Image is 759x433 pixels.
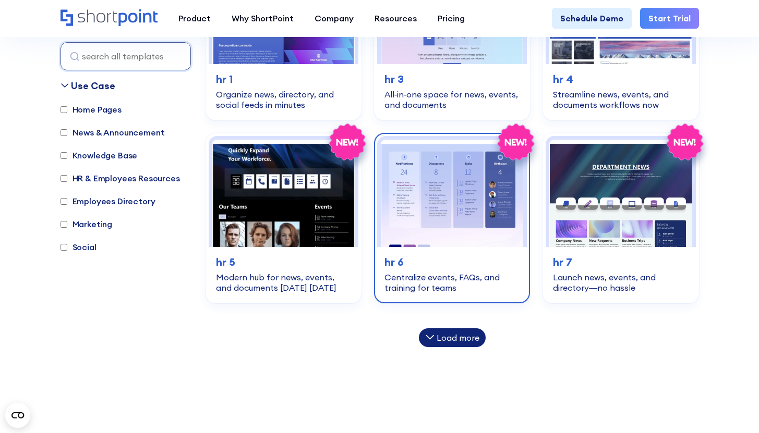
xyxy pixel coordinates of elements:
a: hr SharePoint template: Launch news, events, and directory—no hassle | ShortPoint Templateshr 7La... [543,133,698,303]
a: hr SharePoint site template: Centralize events, FAQs, and training for teams | ShortPoint Templat... [374,133,530,303]
h3: hr 5 [216,254,351,270]
input: Social [61,243,67,250]
div: Organize news, directory, and social feeds in minutes [216,89,351,110]
label: Knowledge Base [61,149,138,162]
h3: hr 3 [384,71,520,87]
div: Company [315,12,354,24]
label: Employees Directory [61,195,155,207]
a: Company [304,8,364,29]
a: Pricing [427,8,475,29]
h3: hr 7 [553,254,688,270]
div: Why ShortPoint [232,12,294,24]
div: Streamline news, events, and documents workflows now [553,89,688,110]
a: Schedule Demo [552,8,632,29]
div: Load more [437,333,479,342]
a: Product [168,8,221,29]
a: Start Trial [640,8,699,29]
a: Home [61,9,158,27]
div: Pricing [438,12,465,24]
label: Social [61,241,97,253]
label: Home Pages [61,103,122,116]
input: Marketing [61,220,67,227]
label: HR & Employees Resources [61,172,180,184]
h3: hr 4 [553,71,688,87]
label: News & Announcement [61,126,165,139]
input: Knowledge Base [61,152,67,158]
img: human resource template: Modern hub for news, events, and documents today today | ShortPoint Temp... [212,140,355,246]
img: hr SharePoint site template: Centralize events, FAQs, and training for teams | ShortPoint Templates [381,140,523,246]
input: News & Announcement [61,129,67,135]
iframe: Chat Widget [707,383,759,433]
button: Open CMP widget [5,403,30,428]
div: Resources [375,12,417,24]
input: Employees Directory [61,197,67,204]
div: Modern hub for news, events, and documents [DATE] [DATE] [216,272,351,293]
label: Marketing [61,218,113,230]
div: Centralize events, FAQs, and training for teams [384,272,520,293]
h3: hr 1 [216,71,351,87]
a: Why ShortPoint [221,8,304,29]
div: Load more [419,328,486,347]
div: All‑in‑one space for news, events, and documents [384,89,520,110]
div: Launch news, events, and directory—no hassle [553,272,688,293]
input: HR & Employees Resources [61,175,67,181]
h3: hr 6 [384,254,520,270]
a: human resource template: Modern hub for news, events, and documents today today | ShortPoint Temp... [206,133,362,303]
img: hr SharePoint template: Launch news, events, and directory—no hassle | ShortPoint Templates [549,140,692,246]
div: Product [178,12,211,24]
input: Home Pages [61,106,67,113]
a: Resources [364,8,427,29]
div: Use Case [71,79,115,93]
input: search all templates [61,42,191,70]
